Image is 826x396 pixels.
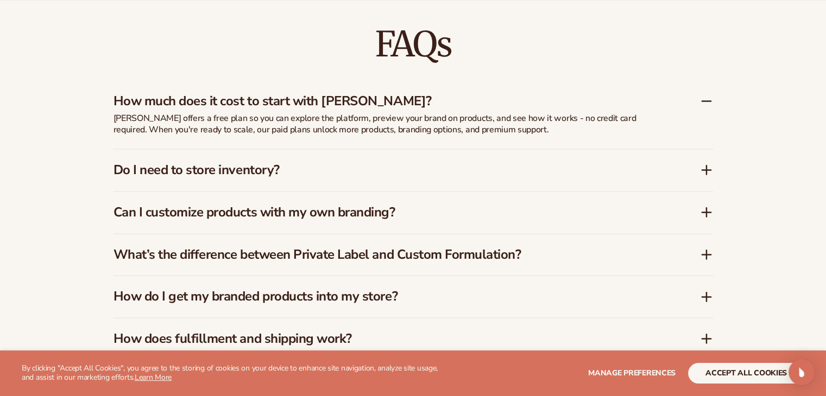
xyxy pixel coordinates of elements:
[588,363,676,384] button: Manage preferences
[114,247,667,263] h3: What’s the difference between Private Label and Custom Formulation?
[135,372,172,382] a: Learn More
[789,359,815,385] div: Open Intercom Messenger
[114,289,667,304] h3: How do I get my branded products into my store?
[688,363,804,384] button: accept all cookies
[114,331,667,347] h3: How does fulfillment and shipping work?
[114,205,667,220] h3: Can I customize products with my own branding?
[114,93,667,109] h3: How much does it cost to start with [PERSON_NAME]?
[114,26,713,62] h2: FAQs
[588,368,676,378] span: Manage preferences
[22,364,450,382] p: By clicking "Accept All Cookies", you agree to the storing of cookies on your device to enhance s...
[114,162,667,178] h3: Do I need to store inventory?
[114,113,657,136] p: [PERSON_NAME] offers a free plan so you can explore the platform, preview your brand on products,...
